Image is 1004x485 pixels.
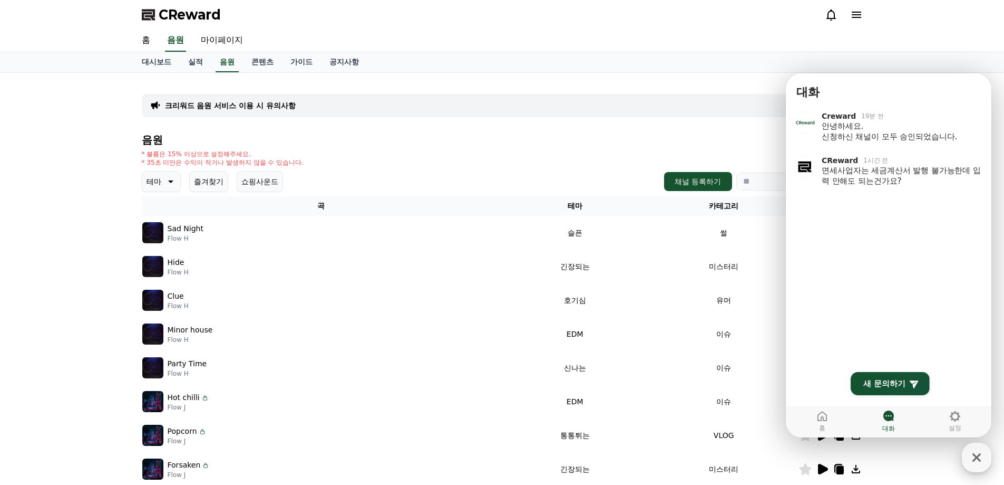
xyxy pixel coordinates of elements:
[321,52,367,72] a: 공지사항
[133,30,159,52] a: 홈
[142,222,163,243] img: music
[142,425,163,446] img: music
[168,223,203,234] p: Sad Night
[500,283,649,317] td: 호기심
[649,250,798,283] td: 미스터리
[649,351,798,385] td: 이슈
[142,158,304,167] p: * 35초 미만은 수익이 적거나 발생하지 않을 수 있습니다.
[168,437,207,445] p: Flow J
[237,171,283,192] button: 쇼핑사운드
[168,291,184,302] p: Clue
[192,30,251,52] a: 마이페이지
[147,174,161,189] p: 테마
[168,302,189,310] p: Flow H
[216,52,239,72] a: 음원
[168,268,189,277] p: Flow H
[168,426,197,437] p: Popcorn
[168,403,209,412] p: Flow J
[142,196,501,216] th: 곡
[142,290,163,311] img: music
[168,336,213,344] p: Flow H
[500,250,649,283] td: 긴장되는
[165,100,296,111] a: 크리워드 음원 서비스 이용 시 유의사항
[142,459,163,480] img: music
[142,6,221,23] a: CReward
[500,351,649,385] td: 신나는
[168,325,213,336] p: Minor house
[133,52,180,72] a: 대시보드
[282,52,321,72] a: 가이드
[180,52,211,72] a: 실적
[786,73,991,438] iframe: Channel chat
[142,171,181,192] button: 테마
[168,471,210,479] p: Flow J
[168,358,207,369] p: Party Time
[168,257,184,268] p: Hide
[142,134,863,146] h4: 음원
[500,419,649,452] td: 통통튀는
[649,419,798,452] td: VLOG
[142,150,304,158] p: * 볼륨은 15% 이상으로 설정해주세요.
[142,357,163,378] img: music
[142,256,163,277] img: music
[189,171,228,192] button: 즐겨찾기
[649,216,798,250] td: 썰
[142,391,163,412] img: music
[165,30,186,52] a: 음원
[649,317,798,351] td: 이슈
[159,6,221,23] span: CReward
[243,52,282,72] a: 콘텐츠
[168,234,203,243] p: Flow H
[649,196,798,216] th: 카테고리
[500,216,649,250] td: 슬픈
[168,369,207,378] p: Flow H
[649,283,798,317] td: 유머
[500,317,649,351] td: EDM
[142,324,163,345] img: music
[500,385,649,419] td: EDM
[664,172,732,191] button: 채널 등록하기
[168,392,200,403] p: Hot chilli
[649,385,798,419] td: 이슈
[168,460,201,471] p: Forsaken
[500,196,649,216] th: 테마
